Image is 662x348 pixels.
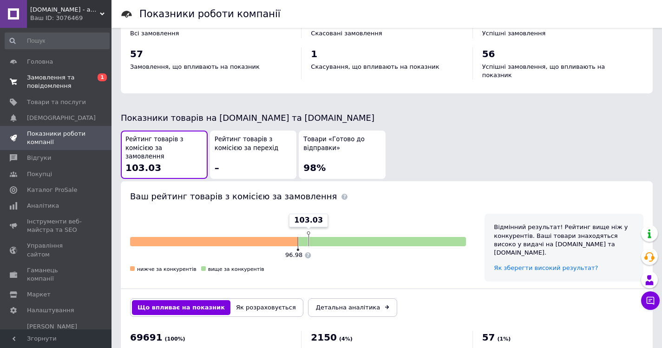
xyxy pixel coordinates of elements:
[27,154,51,162] span: Відгуки
[230,300,302,315] button: Як розраховується
[27,114,96,122] span: [DEMOGRAPHIC_DATA]
[27,217,86,234] span: Інструменти веб-майстра та SEO
[27,73,86,90] span: Замовлення та повідомлення
[98,73,107,81] span: 1
[482,332,495,343] span: 57
[27,170,52,178] span: Покупці
[27,98,86,106] span: Товари та послуги
[139,8,281,20] h1: Показники роботи компанії
[210,131,297,179] button: Рейтинг товарів з комісією за перехід–
[339,336,353,342] span: (4%)
[482,48,495,59] span: 56
[130,30,179,37] span: Всі замовлення
[130,63,260,70] span: Замовлення, що впливають на показник
[215,135,292,152] span: Рейтинг товарів з комісією за перехід
[27,130,86,146] span: Показники роботи компанії
[482,30,546,37] span: Успішні замовлення
[285,251,302,258] span: 96.98
[311,30,382,37] span: Скасовані замовлення
[30,6,100,14] span: Furma.com.ua - автотовари, автозапчастини
[137,266,197,272] span: нижче за конкурентів
[27,202,59,210] span: Аналітика
[130,48,143,59] span: 57
[303,162,326,173] span: 98%
[130,332,163,343] span: 69691
[498,336,511,342] span: (1%)
[303,135,381,152] span: Товари «Готово до відправки»
[311,63,439,70] span: Скасування, що впливають на показник
[641,291,660,310] button: Чат з покупцем
[299,131,386,179] button: Товари «Готово до відправки»98%
[311,332,337,343] span: 2150
[311,48,317,59] span: 1
[27,290,51,299] span: Маркет
[208,266,264,272] span: вище за конкурентів
[215,162,219,173] span: –
[27,186,77,194] span: Каталог ProSale
[308,298,397,317] a: Детальна аналітика
[494,223,634,257] div: Відмінний результат! Рейтинг вище ніж у конкурентів. Ваші товари знаходяться високо у видачі на [...
[27,322,86,348] span: [PERSON_NAME] та рахунки
[27,242,86,258] span: Управління сайтом
[482,63,605,79] span: Успішні замовлення, що впливають на показник
[165,336,185,342] span: (100%)
[30,14,111,22] div: Ваш ID: 3076469
[5,33,110,49] input: Пошук
[130,191,337,201] span: Ваш рейтинг товарів з комісією за замовлення
[27,306,74,315] span: Налаштування
[132,300,230,315] button: Що впливає на показник
[125,135,203,161] span: Рейтинг товарів з комісією за замовлення
[494,264,598,271] a: Як зберегти високий результат?
[27,266,86,283] span: Гаманець компанії
[294,215,323,225] span: 103.03
[121,131,208,179] button: Рейтинг товарів з комісією за замовлення103.03
[121,113,374,123] span: Показники товарів на [DOMAIN_NAME] та [DOMAIN_NAME]
[27,58,53,66] span: Головна
[125,162,161,173] span: 103.03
